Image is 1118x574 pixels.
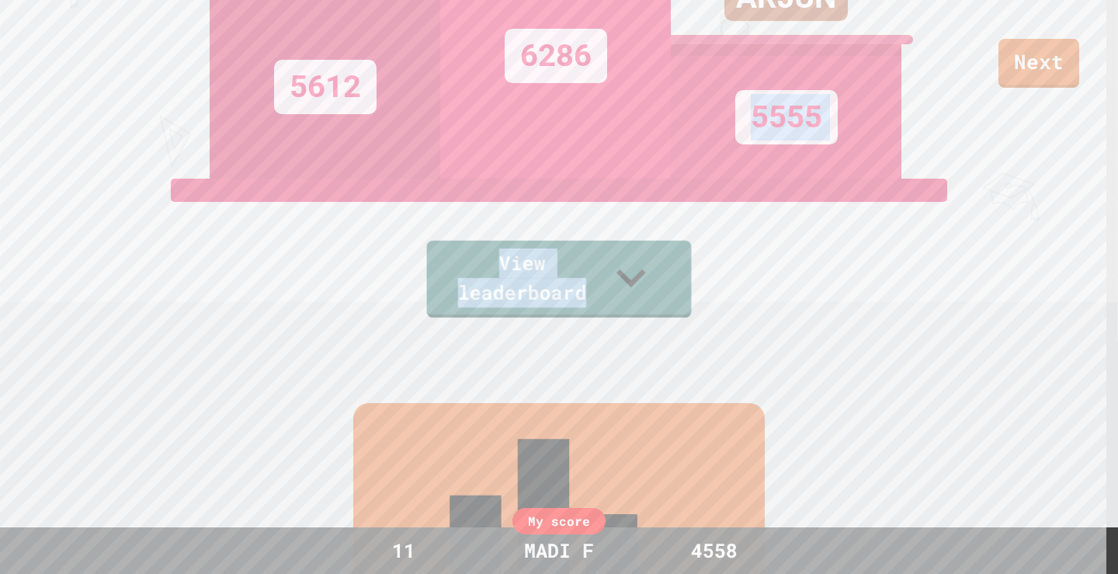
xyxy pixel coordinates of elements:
[656,536,773,565] div: 4558
[427,241,692,318] a: View leaderboard
[512,508,606,534] div: My score
[998,39,1079,88] a: Next
[345,536,462,565] div: 11
[509,536,609,565] div: MADI F
[505,29,607,83] div: 6286
[274,60,377,114] div: 5612
[735,90,838,144] div: 5555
